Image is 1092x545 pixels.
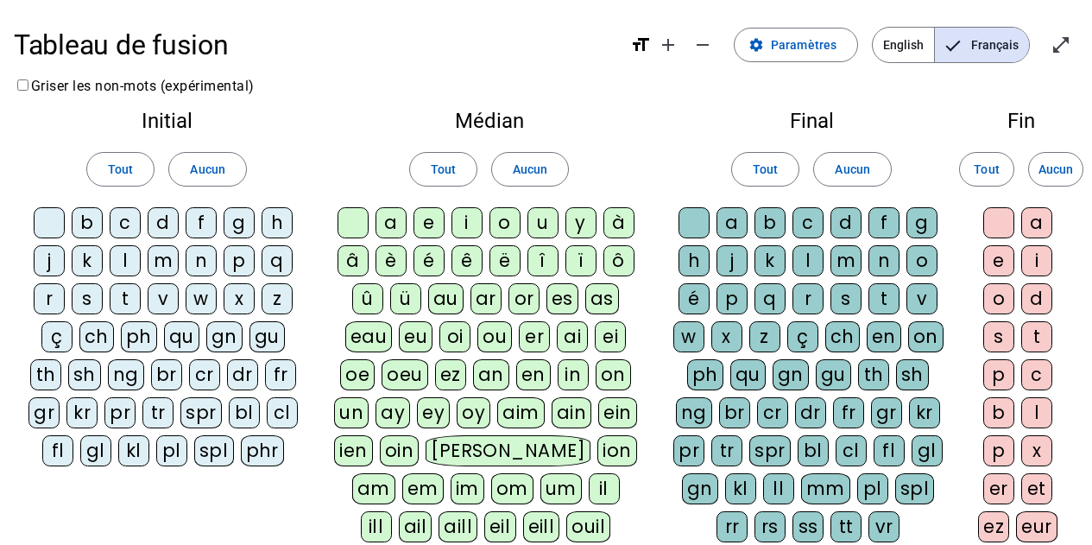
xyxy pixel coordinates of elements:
[42,435,73,466] div: fl
[792,511,824,542] div: ss
[431,159,456,180] span: Tout
[771,35,836,55] span: Paramètres
[1021,397,1052,428] div: l
[983,473,1014,504] div: er
[1021,321,1052,352] div: t
[34,245,65,276] div: j
[399,511,432,542] div: ail
[417,397,450,428] div: ey
[118,435,149,466] div: kl
[896,359,929,390] div: sh
[908,321,944,352] div: on
[716,511,748,542] div: rr
[1028,152,1083,187] button: Aucun
[72,207,103,238] div: b
[983,245,1014,276] div: e
[262,283,293,314] div: z
[14,78,255,94] label: Griser les non-mots (expérimental)
[868,283,899,314] div: t
[731,152,799,187] button: Tout
[773,359,809,390] div: gn
[872,27,1030,63] mat-button-toggle-group: Language selection
[110,283,141,314] div: t
[763,473,794,504] div: ll
[516,359,551,390] div: en
[974,159,999,180] span: Tout
[658,35,679,55] mat-icon: add
[1021,435,1052,466] div: x
[1016,511,1057,542] div: eur
[716,245,748,276] div: j
[816,359,851,390] div: gu
[190,159,224,180] span: Aucun
[265,359,296,390] div: fr
[830,245,862,276] div: m
[711,321,742,352] div: x
[28,111,306,131] h2: Initial
[473,359,509,390] div: an
[402,473,444,504] div: em
[28,397,60,428] div: gr
[719,397,750,428] div: br
[451,207,483,238] div: i
[189,359,220,390] div: cr
[716,283,748,314] div: p
[630,35,651,55] mat-icon: format_size
[801,473,850,504] div: mm
[754,283,786,314] div: q
[983,359,1014,390] div: p
[451,473,484,504] div: im
[376,245,407,276] div: è
[352,473,395,504] div: am
[121,321,157,352] div: ph
[108,159,133,180] span: Tout
[830,207,862,238] div: d
[672,111,950,131] h2: Final
[186,245,217,276] div: n
[857,473,888,504] div: pl
[41,321,73,352] div: ç
[361,511,392,542] div: ill
[565,207,596,238] div: y
[380,435,420,466] div: oin
[868,207,899,238] div: f
[589,473,620,504] div: il
[983,435,1014,466] div: p
[757,397,788,428] div: cr
[164,321,199,352] div: qu
[229,397,260,428] div: bl
[262,207,293,238] div: h
[754,207,786,238] div: b
[546,283,578,314] div: es
[983,321,1014,352] div: s
[186,283,217,314] div: w
[333,111,645,131] h2: Médian
[194,435,234,466] div: spl
[792,207,824,238] div: c
[711,435,742,466] div: tr
[754,245,786,276] div: k
[249,321,285,352] div: gu
[108,359,144,390] div: ng
[813,152,891,187] button: Aucun
[142,397,174,428] div: tr
[376,207,407,238] div: a
[1038,159,1073,180] span: Aucun
[497,397,545,428] div: aim
[685,28,720,62] button: Diminuer la taille de la police
[906,283,937,314] div: v
[792,283,824,314] div: r
[68,359,101,390] div: sh
[413,245,445,276] div: é
[439,321,470,352] div: oi
[795,397,826,428] div: dr
[519,321,550,352] div: er
[787,321,818,352] div: ç
[352,283,383,314] div: û
[206,321,243,352] div: gn
[104,397,136,428] div: pr
[409,152,477,187] button: Tout
[830,283,862,314] div: s
[489,245,521,276] div: ë
[513,159,547,180] span: Aucun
